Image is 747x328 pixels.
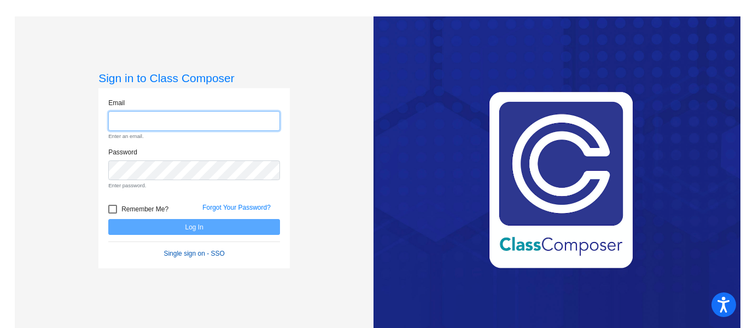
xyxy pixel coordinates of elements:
h3: Sign in to Class Composer [98,71,290,85]
span: Remember Me? [121,203,168,216]
button: Log In [108,219,280,235]
small: Enter password. [108,182,280,189]
label: Email [108,98,125,108]
a: Single sign on - SSO [164,250,224,257]
a: Forgot Your Password? [202,204,271,211]
label: Password [108,147,137,157]
small: Enter an email. [108,133,280,140]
